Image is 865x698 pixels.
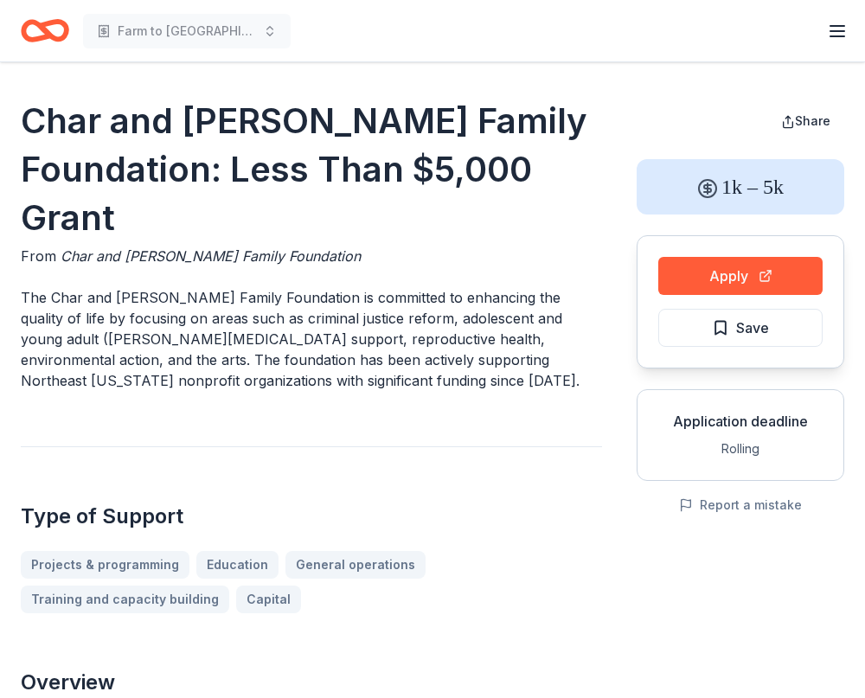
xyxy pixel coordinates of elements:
h2: Overview [21,669,602,696]
h1: Char and [PERSON_NAME] Family Foundation: Less Than $5,000 Grant [21,97,602,242]
button: Report a mistake [679,495,802,515]
a: Education [196,551,279,579]
a: General operations [285,551,426,579]
div: Application deadline [651,411,830,432]
button: Save [658,309,823,347]
span: Char and [PERSON_NAME] Family Foundation [61,247,361,265]
h2: Type of Support [21,503,602,530]
div: Rolling [651,439,830,459]
p: The Char and [PERSON_NAME] Family Foundation is committed to enhancing the quality of life by foc... [21,287,602,391]
a: Projects & programming [21,551,189,579]
span: Farm to [GEOGRAPHIC_DATA] [118,21,256,42]
button: Farm to [GEOGRAPHIC_DATA] [83,14,291,48]
button: Apply [658,257,823,295]
span: Share [795,113,830,128]
div: From [21,246,602,266]
span: Save [736,317,769,339]
a: Training and capacity building [21,586,229,613]
a: Capital [236,586,301,613]
button: Share [767,104,844,138]
div: 1k – 5k [637,159,844,215]
a: Home [21,10,69,51]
